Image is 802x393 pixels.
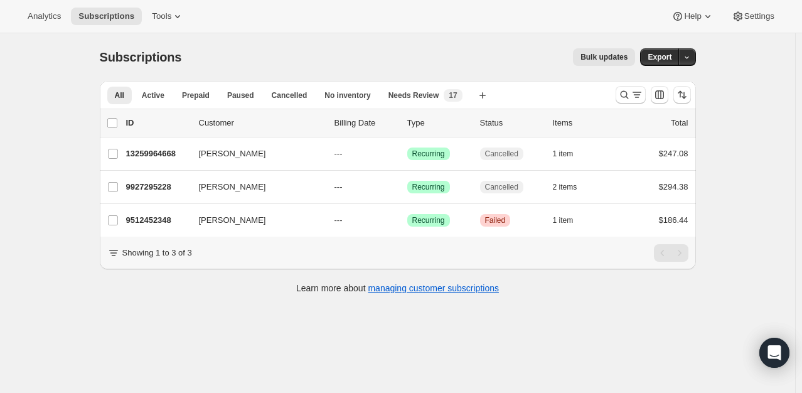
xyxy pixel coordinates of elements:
[412,182,445,192] span: Recurring
[485,182,518,192] span: Cancelled
[191,177,317,197] button: [PERSON_NAME]
[191,144,317,164] button: [PERSON_NAME]
[553,212,587,229] button: 1 item
[473,87,493,104] button: Create new view
[142,90,164,100] span: Active
[485,149,518,159] span: Cancelled
[152,11,171,21] span: Tools
[640,48,679,66] button: Export
[407,117,470,129] div: Type
[724,8,782,25] button: Settings
[126,145,688,163] div: 13259964668[PERSON_NAME]---SuccessRecurringCancelled1 item$247.08
[126,117,189,129] p: ID
[553,182,577,192] span: 2 items
[199,181,266,193] span: [PERSON_NAME]
[115,90,124,100] span: All
[272,90,307,100] span: Cancelled
[71,8,142,25] button: Subscriptions
[671,117,688,129] p: Total
[449,90,457,100] span: 17
[744,11,774,21] span: Settings
[553,117,616,129] div: Items
[648,52,671,62] span: Export
[553,149,574,159] span: 1 item
[684,11,701,21] span: Help
[412,149,445,159] span: Recurring
[122,247,192,259] p: Showing 1 to 3 of 3
[334,215,343,225] span: ---
[616,86,646,104] button: Search and filter results
[126,214,189,227] p: 9512452348
[553,215,574,225] span: 1 item
[191,210,317,230] button: [PERSON_NAME]
[664,8,721,25] button: Help
[334,149,343,158] span: ---
[199,214,266,227] span: [PERSON_NAME]
[334,117,397,129] p: Billing Date
[199,148,266,160] span: [PERSON_NAME]
[126,117,688,129] div: IDCustomerBilling DateTypeStatusItemsTotal
[654,244,688,262] nav: Pagination
[126,181,189,193] p: 9927295228
[759,338,789,368] div: Open Intercom Messenger
[659,215,688,225] span: $186.44
[573,48,635,66] button: Bulk updates
[296,282,499,294] p: Learn more about
[100,50,182,64] span: Subscriptions
[368,283,499,293] a: managing customer subscriptions
[553,145,587,163] button: 1 item
[659,149,688,158] span: $247.08
[673,86,691,104] button: Sort the results
[78,11,134,21] span: Subscriptions
[199,117,324,129] p: Customer
[480,117,543,129] p: Status
[126,148,189,160] p: 13259964668
[553,178,591,196] button: 2 items
[485,215,506,225] span: Failed
[412,215,445,225] span: Recurring
[659,182,688,191] span: $294.38
[388,90,439,100] span: Needs Review
[144,8,191,25] button: Tools
[227,90,254,100] span: Paused
[334,182,343,191] span: ---
[580,52,628,62] span: Bulk updates
[126,178,688,196] div: 9927295228[PERSON_NAME]---SuccessRecurringCancelled2 items$294.38
[324,90,370,100] span: No inventory
[28,11,61,21] span: Analytics
[126,212,688,229] div: 9512452348[PERSON_NAME]---SuccessRecurringCriticalFailed1 item$186.44
[651,86,668,104] button: Customize table column order and visibility
[20,8,68,25] button: Analytics
[182,90,210,100] span: Prepaid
